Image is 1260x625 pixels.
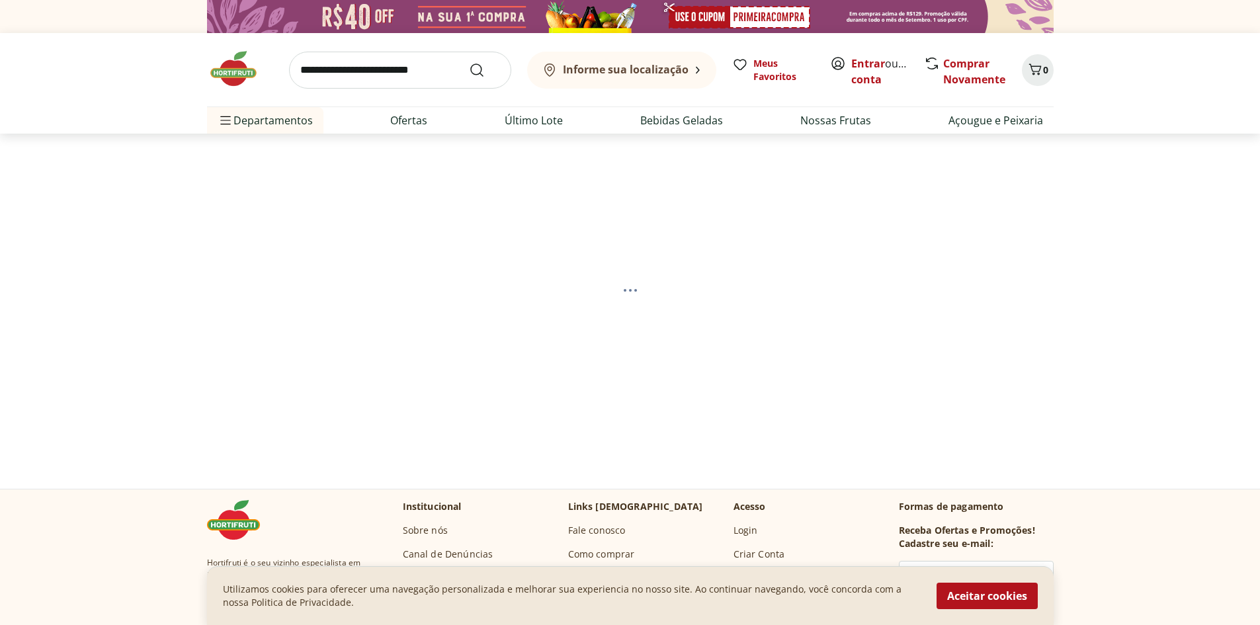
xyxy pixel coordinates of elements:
[899,500,1054,513] p: Formas de pagamento
[851,56,910,87] span: ou
[640,112,723,128] a: Bebidas Geladas
[800,112,871,128] a: Nossas Frutas
[568,548,635,561] a: Como comprar
[223,583,921,609] p: Utilizamos cookies para oferecer uma navegação personalizada e melhorar sua experiencia no nosso ...
[403,524,448,537] a: Sobre nós
[469,62,501,78] button: Submit Search
[937,583,1038,609] button: Aceitar cookies
[899,537,993,550] h3: Cadastre seu e-mail:
[527,52,716,89] button: Informe sua localização
[1022,54,1054,86] button: Carrinho
[505,112,563,128] a: Último Lote
[948,112,1043,128] a: Açougue e Peixaria
[568,500,703,513] p: Links [DEMOGRAPHIC_DATA]
[1043,63,1048,76] span: 0
[943,56,1005,87] a: Comprar Novamente
[734,500,766,513] p: Acesso
[403,500,462,513] p: Institucional
[753,57,814,83] span: Meus Favoritos
[851,56,924,87] a: Criar conta
[218,104,233,136] button: Menu
[218,104,313,136] span: Departamentos
[851,56,885,71] a: Entrar
[568,524,626,537] a: Fale conosco
[390,112,427,128] a: Ofertas
[289,52,511,89] input: search
[563,62,689,77] b: Informe sua localização
[734,548,785,561] a: Criar Conta
[207,500,273,540] img: Hortifruti
[403,548,493,561] a: Canal de Denúncias
[732,57,814,83] a: Meus Favoritos
[899,524,1035,537] h3: Receba Ofertas e Promoções!
[207,49,273,89] img: Hortifruti
[734,524,758,537] a: Login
